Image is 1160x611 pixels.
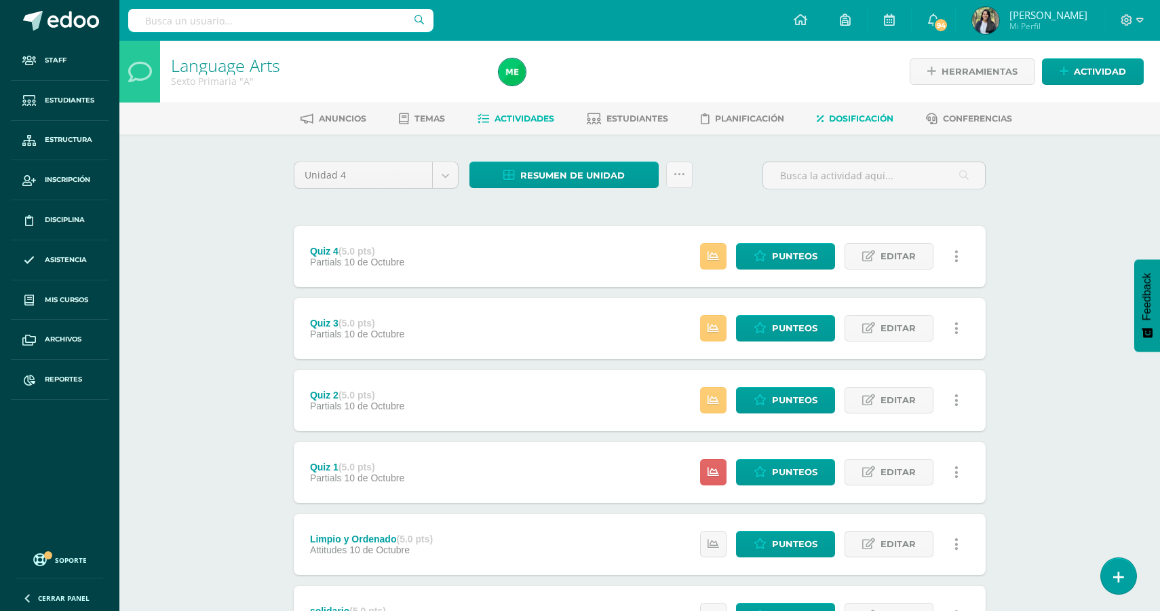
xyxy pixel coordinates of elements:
span: Unidad 4 [305,162,422,188]
a: Punteos [736,315,835,341]
span: Actividad [1074,59,1126,84]
span: Punteos [772,244,817,269]
span: Editar [881,244,916,269]
div: Limpio y Ordenado [310,534,433,544]
a: Mis cursos [11,280,109,320]
a: Planificación [701,108,784,130]
span: Partials [310,329,342,339]
span: Conferencias [943,113,1012,124]
a: Herramientas [910,58,1035,85]
span: Mi Perfil [1009,20,1087,32]
a: Disciplina [11,200,109,240]
span: Punteos [772,316,817,341]
span: Attitudes [310,544,347,555]
a: Punteos [736,459,835,485]
span: Partials [310,401,342,411]
a: Archivos [11,320,109,360]
a: Punteos [736,243,835,270]
strong: (5.0 pts) [339,390,375,401]
span: 10 de Octubre [344,401,404,411]
strong: (5.0 pts) [339,246,375,257]
span: Soporte [55,555,87,565]
a: Language Arts [171,54,280,77]
a: Estudiantes [587,108,668,130]
span: Cerrar panel [38,593,90,603]
span: Partials [310,473,342,483]
a: Estudiantes [11,81,109,121]
strong: (5.0 pts) [396,534,433,544]
div: Quiz 1 [310,462,404,473]
span: Editar [881,460,916,485]
span: 10 de Octubre [344,473,404,483]
input: Busca la actividad aquí... [763,162,985,189]
a: Anuncios [301,108,366,130]
span: Estudiantes [606,113,668,124]
button: Feedback - Mostrar encuesta [1134,259,1160,352]
a: Actividad [1042,58,1144,85]
a: Punteos [736,387,835,413]
span: Punteos [772,532,817,557]
span: Editar [881,532,916,557]
div: Quiz 3 [310,318,404,329]
span: Staff [45,55,66,66]
div: Quiz 4 [310,246,404,257]
span: Estructura [45,134,92,145]
input: Busca un usuario... [128,9,433,32]
span: Punteos [772,388,817,413]
strong: (5.0 pts) [339,318,375,329]
span: 94 [933,18,948,33]
div: Sexto Primaria 'A' [171,75,482,88]
span: Dosificación [829,113,893,124]
span: Partials [310,257,342,267]
a: Actividades [478,108,554,130]
span: 10 de Octubre [344,257,404,267]
a: Reportes [11,360,109,400]
img: 247ceca204fa65a9317ba2c0f2905932.png [972,7,999,34]
span: Actividades [495,113,554,124]
a: Punteos [736,531,835,557]
a: Staff [11,41,109,81]
a: Resumen de unidad [469,162,659,188]
span: Editar [881,388,916,413]
span: [PERSON_NAME] [1009,8,1087,22]
a: Asistencia [11,240,109,280]
span: Temas [414,113,445,124]
span: Disciplina [45,215,85,225]
h1: Language Arts [171,56,482,75]
span: Reportes [45,374,82,385]
a: Estructura [11,121,109,161]
a: Inscripción [11,160,109,200]
span: Inscripción [45,174,90,185]
span: 10 de Octubre [349,544,410,555]
span: 10 de Octubre [344,329,404,339]
img: a2535e102792dd4727d5fe42d999ccec.png [499,58,526,86]
span: Anuncios [319,113,366,124]
span: Resumen de unidad [520,163,625,188]
span: Estudiantes [45,95,94,106]
a: Conferencias [926,108,1012,130]
a: Dosificación [817,108,893,130]
span: Asistencia [45,255,87,265]
span: Planificación [715,113,784,124]
span: Mis cursos [45,295,88,305]
span: Editar [881,316,916,341]
a: Unidad 4 [294,162,458,188]
a: Temas [399,108,445,130]
strong: (5.0 pts) [339,462,375,473]
span: Archivos [45,334,81,345]
a: Soporte [16,550,103,568]
span: Punteos [772,460,817,485]
span: Herramientas [942,59,1018,84]
span: Feedback [1141,273,1153,320]
div: Quiz 2 [310,390,404,401]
